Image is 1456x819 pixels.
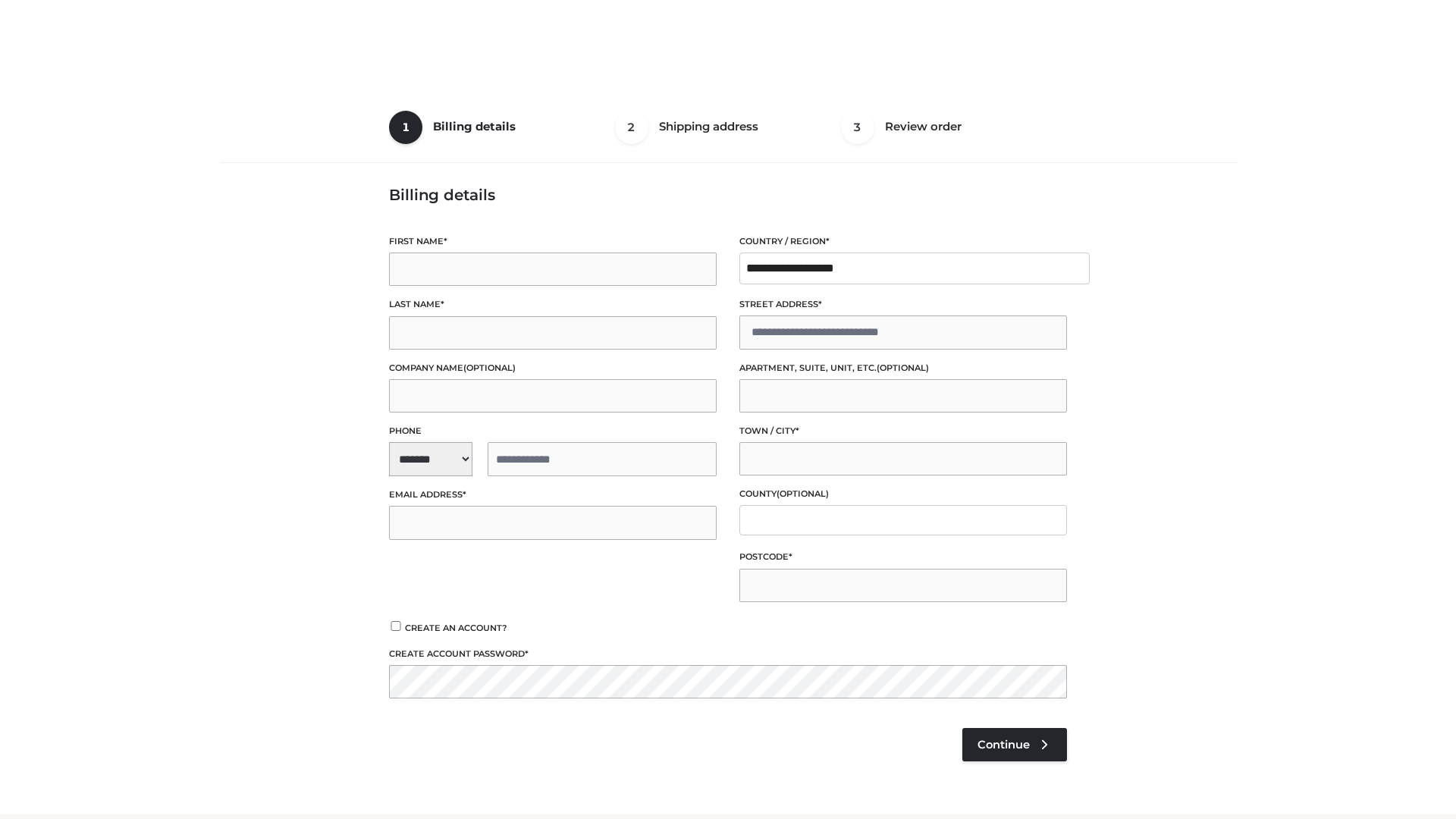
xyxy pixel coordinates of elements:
label: Company name [389,361,717,375]
label: Street address [739,297,1067,312]
span: Continue [977,738,1030,752]
label: Postcode [739,550,1067,564]
h3: Billing details [389,186,1067,204]
label: Email address [389,488,717,502]
span: 3 [841,111,874,144]
input: Create an account? [389,621,403,631]
span: Billing details [433,119,516,133]
span: (optional) [463,362,516,373]
label: County [739,487,1067,501]
label: Apartment, suite, unit, etc. [739,361,1067,375]
span: (optional) [777,488,829,499]
a: Continue [962,728,1067,761]
span: Shipping address [659,119,758,133]
span: Create an account? [405,623,507,633]
span: 1 [389,111,422,144]
label: Country / Region [739,234,1067,249]
label: First name [389,234,717,249]
label: Town / City [739,424,1067,438]
span: Review order [885,119,962,133]
label: Last name [389,297,717,312]
span: (optional) [877,362,929,373]
label: Phone [389,424,717,438]
span: 2 [615,111,648,144]
label: Create account password [389,647,1067,661]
